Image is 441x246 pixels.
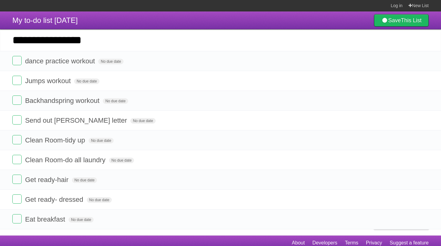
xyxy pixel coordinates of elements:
span: No due date [74,78,99,84]
span: Send out [PERSON_NAME] letter [25,117,128,124]
span: No due date [72,177,97,183]
span: Get ready- dressed [25,196,85,203]
span: My to-do list [DATE] [12,16,78,24]
label: Done [12,95,22,105]
label: Done [12,155,22,164]
span: No due date [89,138,114,143]
span: Clean Room-tidy up [25,136,86,144]
label: Done [12,56,22,65]
span: No due date [130,118,155,124]
label: Done [12,115,22,125]
span: No due date [109,158,134,163]
label: Done [12,214,22,223]
label: Done [12,76,22,85]
span: Get ready-hair [25,176,70,184]
span: Jumps workout [25,77,72,85]
span: Backhandspring workout [25,97,101,104]
span: No due date [69,217,94,223]
span: No due date [103,98,128,104]
label: Done [12,194,22,204]
span: Clean Room-do all laundry [25,156,107,164]
b: This List [401,17,422,23]
span: No due date [98,59,123,64]
label: Done [12,175,22,184]
label: Done [12,135,22,144]
span: No due date [87,197,112,203]
span: Eat breakfast [25,215,67,223]
span: dance practice workout [25,57,96,65]
a: SaveThis List [374,14,429,27]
